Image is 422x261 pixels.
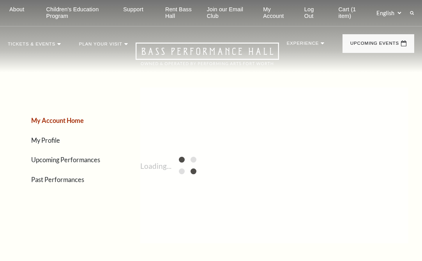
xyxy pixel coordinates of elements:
a: My Profile [31,137,60,144]
p: Rent Bass Hall [165,6,193,20]
p: Support [123,6,143,13]
p: Children's Education Program [46,6,101,20]
p: Upcoming Events [350,41,399,50]
p: Plan Your Visit [79,42,122,51]
p: Tickets & Events [8,42,55,51]
select: Select: [375,9,403,17]
a: Past Performances [31,176,84,183]
a: My Account Home [31,117,84,124]
a: Upcoming Performances [31,156,100,163]
p: Experience [287,41,319,50]
p: About [9,6,24,13]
